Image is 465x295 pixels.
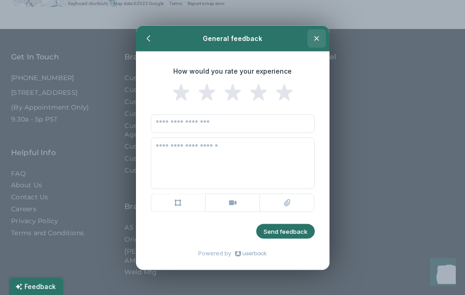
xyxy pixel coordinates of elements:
[188,35,277,42] ubdiv: General feedback
[151,66,315,75] div: How would you rate your experience
[198,250,231,257] span: Powered by
[198,250,267,257] a: Powered by
[256,224,315,238] button: Send feedback
[264,227,307,235] span: Send feedback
